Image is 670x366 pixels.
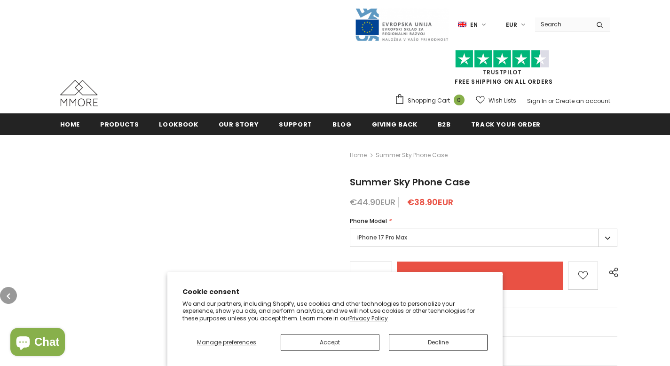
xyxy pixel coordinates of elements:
inbox-online-store-chat: Shopify online store chat [8,328,68,358]
a: support [279,113,312,135]
button: Decline [389,334,488,351]
span: Shopping Cart [408,96,450,105]
span: or [548,97,554,105]
label: iPhone 17 Pro Max [350,229,617,247]
span: EUR [506,20,517,30]
a: Wish Lists [476,92,516,109]
span: support [279,120,312,129]
span: Track your order [471,120,541,129]
a: Our Story [219,113,259,135]
span: B2B [438,120,451,129]
a: Sign In [527,97,547,105]
button: Accept [281,334,379,351]
img: Javni Razpis [355,8,449,42]
a: Giving back [372,113,418,135]
a: Javni Razpis [355,20,449,28]
span: Home [60,120,80,129]
span: Products [100,120,139,129]
p: We and our partners, including Shopify, use cookies and other technologies to personalize your ex... [182,300,488,322]
input: Add to cart [397,262,563,290]
a: Trustpilot [483,68,522,76]
span: Lookbook [159,120,198,129]
span: Our Story [219,120,259,129]
a: Shopping Cart 0 [394,94,469,108]
span: Blog [332,120,352,129]
img: i-lang-1.png [458,21,466,29]
a: Privacy Policy [349,314,388,322]
span: 0 [454,95,465,105]
a: Create an account [555,97,610,105]
a: B2B [438,113,451,135]
input: Search Site [535,17,589,31]
a: Blog [332,113,352,135]
span: Summer Sky Phone Case [376,150,448,161]
a: Lookbook [159,113,198,135]
a: Home [350,150,367,161]
a: Products [100,113,139,135]
a: Home [60,113,80,135]
span: €44.90EUR [350,196,395,208]
span: Giving back [372,120,418,129]
span: €38.90EUR [407,196,453,208]
span: Phone Model [350,217,387,225]
img: Trust Pilot Stars [455,50,549,68]
span: Manage preferences [197,338,256,346]
span: Wish Lists [489,96,516,105]
span: Summer Sky Phone Case [350,175,470,189]
a: Track your order [471,113,541,135]
span: FREE SHIPPING ON ALL ORDERS [394,54,610,86]
h2: Cookie consent [182,287,488,297]
button: Manage preferences [182,334,271,351]
span: en [470,20,478,30]
img: MMORE Cases [60,80,98,106]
